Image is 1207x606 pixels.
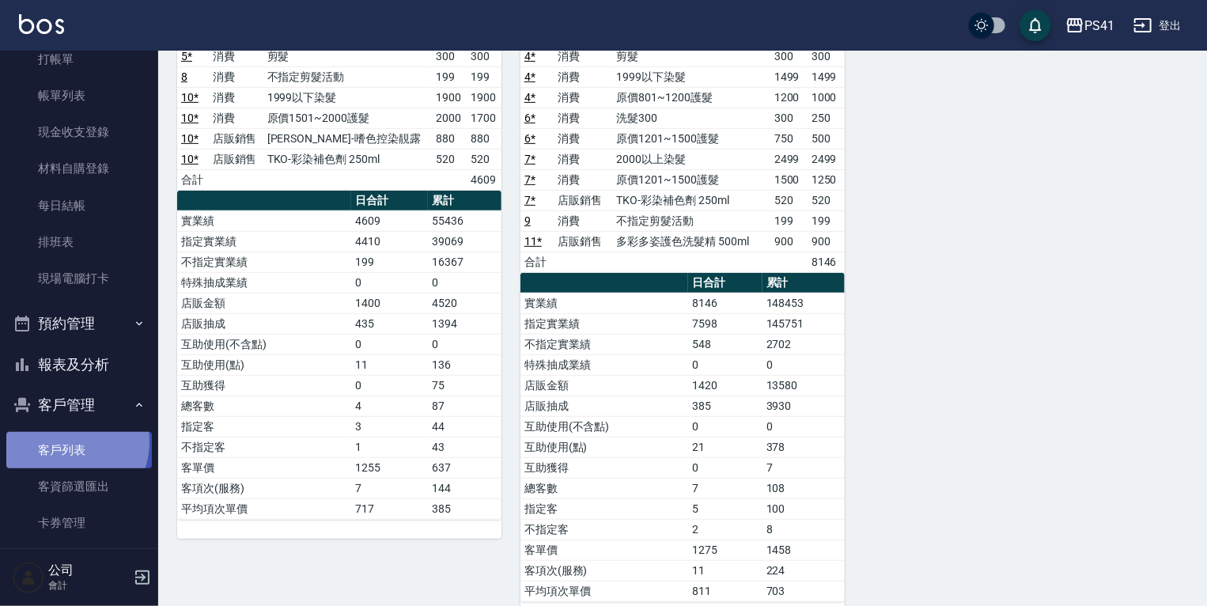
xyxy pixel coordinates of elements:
td: 811 [688,581,762,601]
table: a dense table [520,273,845,602]
td: 店販抽成 [177,313,351,334]
td: 385 [428,498,501,519]
td: 0 [428,334,501,354]
td: 客單價 [177,457,351,478]
td: 合計 [177,169,209,190]
td: 1 [351,437,428,457]
td: 消費 [209,108,263,128]
td: 1394 [428,313,501,334]
a: 客戶列表 [6,432,152,468]
h5: 公司 [48,562,129,578]
a: 卡券管理 [6,505,152,541]
td: 不指定客 [520,519,688,540]
td: 750 [770,128,808,149]
td: 消費 [554,46,613,66]
td: 637 [428,457,501,478]
td: 0 [428,272,501,293]
td: 不指定剪髮活動 [613,210,770,231]
td: 店販金額 [520,375,688,396]
td: 店販銷售 [554,231,613,252]
td: 剪髮 [613,46,770,66]
td: 2702 [762,334,845,354]
td: 不指定實業績 [520,334,688,354]
td: 520 [808,190,845,210]
td: 0 [762,416,845,437]
td: 11 [351,354,428,375]
button: save [1020,9,1051,41]
a: 現場電腦打卡 [6,260,152,297]
td: 總客數 [177,396,351,416]
td: 43 [428,437,501,457]
td: 互助使用(點) [177,354,351,375]
td: 300 [467,46,501,66]
td: 消費 [554,149,613,169]
td: 385 [688,396,762,416]
td: 客項次(服務) [520,560,688,581]
td: 1900 [432,87,467,108]
img: Person [13,562,44,593]
td: 客單價 [520,540,688,560]
td: 實業績 [177,210,351,231]
td: 1255 [351,457,428,478]
td: 13580 [762,375,845,396]
td: 199 [351,252,428,272]
td: [PERSON_NAME]-嗜色控染靚露 [263,128,433,149]
td: 原價1501~2000護髮 [263,108,433,128]
td: TKO-彩染補色劑 250ml [613,190,770,210]
td: 520 [432,149,467,169]
td: 2499 [808,149,845,169]
td: 300 [770,108,808,128]
td: 4520 [428,293,501,313]
td: 4410 [351,231,428,252]
td: 7598 [688,313,762,334]
a: 帳單列表 [6,78,152,114]
td: 8146 [808,252,845,272]
td: 900 [808,231,845,252]
td: 136 [428,354,501,375]
td: 2000 [432,108,467,128]
td: 0 [351,334,428,354]
td: 不指定實業績 [177,252,351,272]
td: 8146 [688,293,762,313]
td: 0 [688,457,762,478]
td: 指定客 [520,498,688,519]
td: 3930 [762,396,845,416]
td: 7 [688,478,762,498]
td: 0 [762,354,845,375]
td: 100 [762,498,845,519]
td: 39069 [428,231,501,252]
td: 21 [688,437,762,457]
td: 880 [467,128,501,149]
td: 消費 [209,66,263,87]
td: 1275 [688,540,762,560]
td: 4609 [351,210,428,231]
td: 總客數 [520,478,688,498]
td: 平均項次單價 [177,498,351,519]
td: 1999以下染髮 [263,87,433,108]
td: 0 [351,272,428,293]
td: 1700 [467,108,501,128]
td: 300 [770,46,808,66]
td: 互助使用(點) [520,437,688,457]
td: 原價801~1200護髮 [613,87,770,108]
td: 多彩多姿護色洗髮精 500ml [613,231,770,252]
td: 互助使用(不含點) [177,334,351,354]
td: 消費 [554,169,613,190]
td: 548 [688,334,762,354]
td: 145751 [762,313,845,334]
td: 900 [770,231,808,252]
td: 互助獲得 [520,457,688,478]
a: 材料自購登錄 [6,150,152,187]
td: 7 [762,457,845,478]
td: 店販抽成 [520,396,688,416]
a: 每日結帳 [6,187,152,224]
td: 199 [467,66,501,87]
td: 250 [808,108,845,128]
td: 1200 [770,87,808,108]
img: Logo [19,14,64,34]
td: 互助使用(不含點) [520,416,688,437]
td: 平均項次單價 [520,581,688,601]
td: 880 [432,128,467,149]
td: 不指定剪髮活動 [263,66,433,87]
td: 1900 [467,87,501,108]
